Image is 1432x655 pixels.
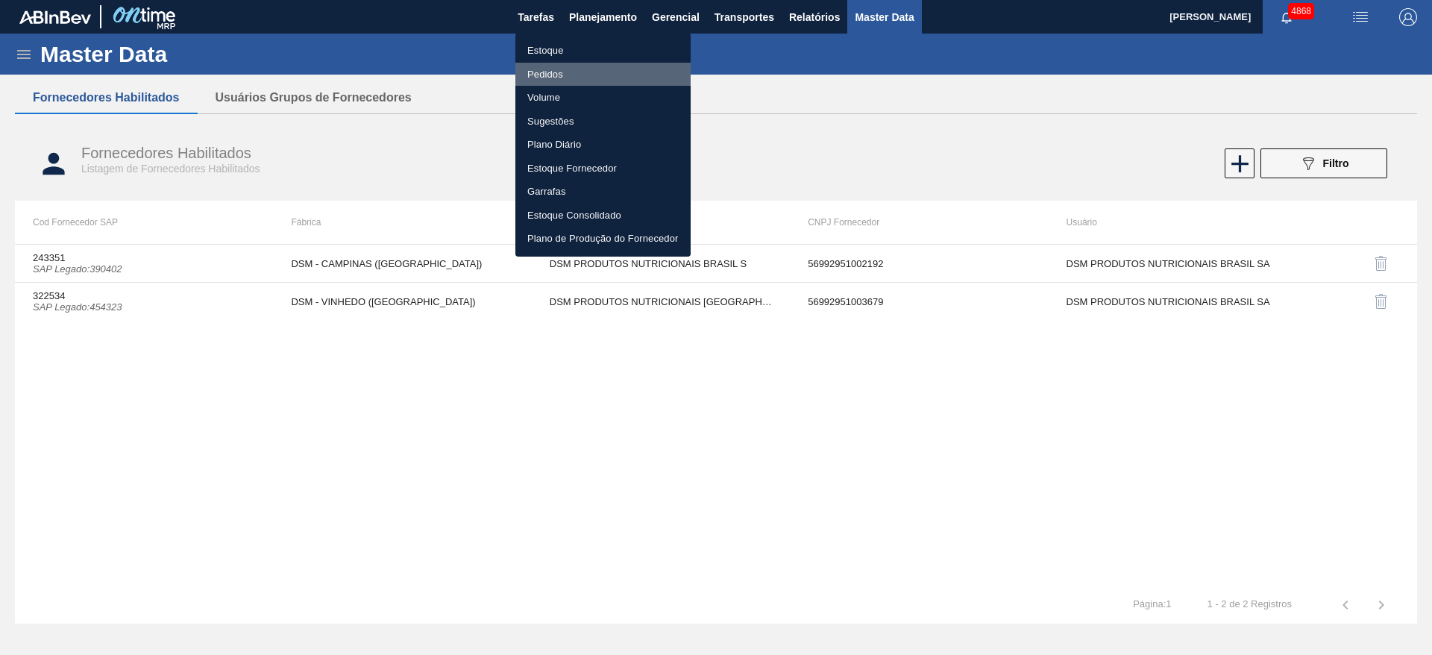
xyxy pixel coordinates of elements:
[515,63,691,87] a: Pedidos
[515,110,691,134] a: Sugestões
[515,157,691,181] a: Estoque Fornecedor
[515,227,691,251] a: Plano de Produção do Fornecedor
[515,180,691,204] a: Garrafas
[515,204,691,228] a: Estoque Consolidado
[515,133,691,157] a: Plano Diário
[515,39,691,63] a: Estoque
[515,86,691,110] a: Volume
